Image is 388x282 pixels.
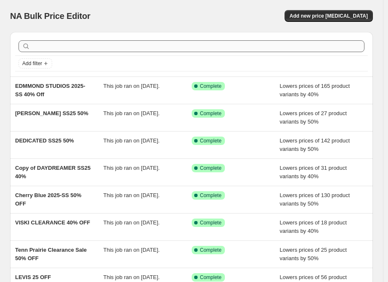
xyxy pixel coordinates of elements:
span: NA Bulk Price Editor [10,11,90,21]
span: Add filter [22,60,42,67]
span: [PERSON_NAME] SS25 50% [15,110,88,116]
span: This job ran on [DATE]. [103,83,160,89]
span: This job ran on [DATE]. [103,274,160,280]
span: Complete [200,247,222,253]
span: Lowers prices of 31 product variants by 40% [280,165,347,179]
span: Cherry Blue 2025-SS 50% OFF [15,192,82,207]
span: Copy of DAYDREAMER SS25 40% [15,165,90,179]
span: Lowers prices of 165 product variants by 40% [280,83,350,98]
button: Add filter [18,58,52,69]
span: This job ran on [DATE]. [103,219,160,226]
span: LEVIS 25 OFF [15,274,51,280]
span: Complete [200,192,222,199]
span: Lowers prices of 130 product variants by 50% [280,192,350,207]
span: Complete [200,137,222,144]
span: Lowers prices of 18 product variants by 40% [280,219,347,234]
span: This job ran on [DATE]. [103,165,160,171]
span: Complete [200,83,222,90]
span: DEDICATED SS25 50% [15,137,74,144]
span: This job ran on [DATE]. [103,110,160,116]
span: Lowers prices of 25 product variants by 50% [280,247,347,261]
span: Tenn Prairie Clearance Sale 50% OFF [15,247,87,261]
span: EDMMOND STUDIOS 2025-SS 40% Off [15,83,85,98]
span: This job ran on [DATE]. [103,137,160,144]
span: Complete [200,274,222,281]
span: This job ran on [DATE]. [103,247,160,253]
span: This job ran on [DATE]. [103,192,160,198]
span: Lowers prices of 142 product variants by 50% [280,137,350,152]
span: VISKI CLEARANCE 40% OFF [15,219,90,226]
span: Complete [200,165,222,171]
span: Complete [200,219,222,226]
span: Add new price [MEDICAL_DATA] [290,13,368,19]
span: Lowers prices of 27 product variants by 50% [280,110,347,125]
button: Add new price [MEDICAL_DATA] [285,10,373,22]
span: Complete [200,110,222,117]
